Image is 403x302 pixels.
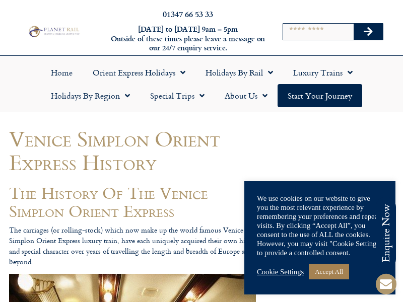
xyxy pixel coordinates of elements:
[41,84,140,107] a: Holidays by Region
[354,24,383,40] button: Search
[278,84,362,107] a: Start your Journey
[9,184,263,220] h1: The History Of The Venice Simplon Orient Express
[215,84,278,107] a: About Us
[5,61,398,107] nav: Menu
[257,194,383,257] div: We use cookies on our website to give you the most relevant experience by remembering your prefer...
[41,61,83,84] a: Home
[257,267,304,276] a: Cookie Settings
[27,25,81,38] img: Planet Rail Train Holidays Logo
[195,61,283,84] a: Holidays by Rail
[83,61,195,84] a: Orient Express Holidays
[110,25,266,53] h6: [DATE] to [DATE] 9am – 5pm Outside of these times please leave a message on our 24/7 enquiry serv...
[9,224,263,267] p: The carriages (or rolling-stock) which now make up the world famous Venice Simplon Orient Express...
[140,84,215,107] a: Special Trips
[309,264,349,279] a: Accept All
[163,8,213,20] a: 01347 66 53 33
[9,127,263,175] h1: Venice Simplon Orient Express History
[283,61,363,84] a: Luxury Trains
